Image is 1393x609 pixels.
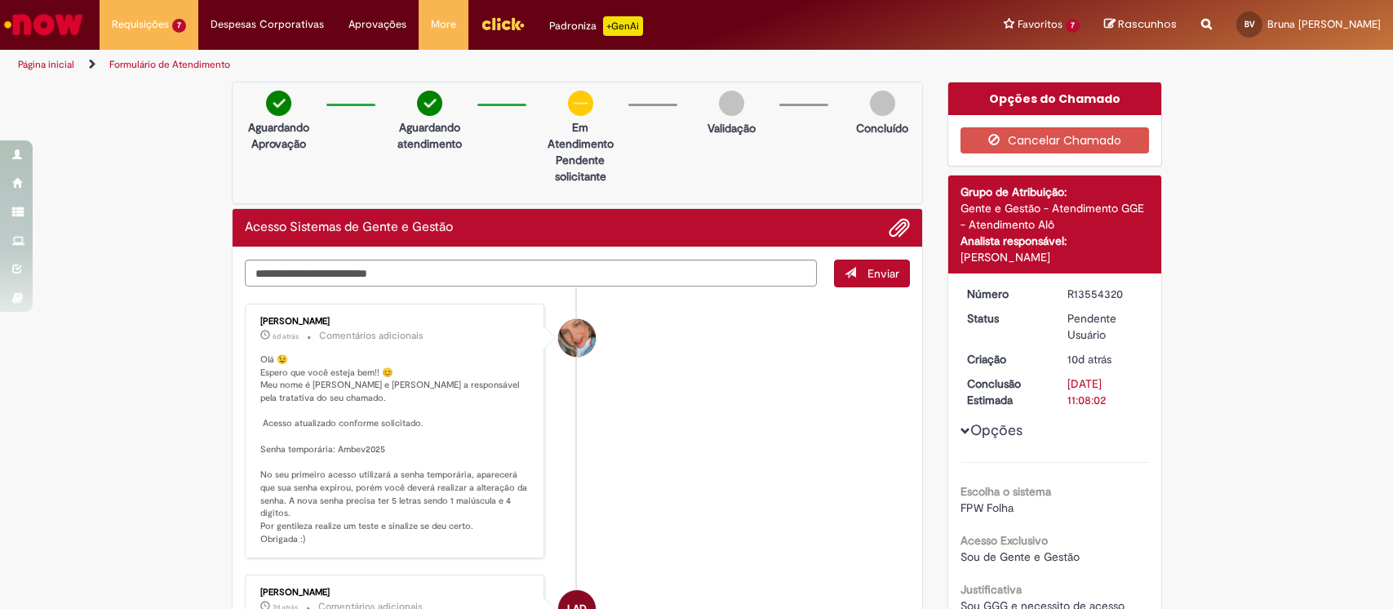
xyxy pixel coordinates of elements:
[1067,352,1111,367] span: 10d atrás
[549,16,643,36] div: Padroniza
[260,353,532,546] p: Olá 😉 Espero que você esteja bem!! 😊 Meu nome é [PERSON_NAME] e [PERSON_NAME] a responsável pela ...
[211,16,324,33] span: Despesas Corporativas
[245,260,818,287] textarea: Digite sua mensagem aqui...
[319,329,424,343] small: Comentários adicionais
[955,286,1055,302] dt: Número
[541,119,620,152] p: Em Atendimento
[1067,376,1143,408] div: [DATE] 11:08:02
[948,82,1161,115] div: Opções do Chamado
[390,119,469,152] p: Aguardando atendimento
[1067,352,1111,367] time: 22/09/2025 10:45:18
[960,533,1048,548] b: Acesso Exclusivo
[12,50,916,80] ul: Trilhas de página
[558,319,596,357] div: Jacqueline Andrade Galani
[1267,17,1381,31] span: Bruna [PERSON_NAME]
[172,19,186,33] span: 7
[417,91,442,116] img: check-circle-green.png
[856,120,908,136] p: Concluído
[2,8,86,41] img: ServiceNow
[1067,286,1143,302] div: R13554320
[273,331,299,341] span: 6d atrás
[960,582,1022,597] b: Justificativa
[18,58,74,71] a: Página inicial
[960,549,1080,564] span: Sou de Gente e Gestão
[960,127,1149,153] button: Cancelar Chamado
[719,91,744,116] img: img-circle-grey.png
[112,16,169,33] span: Requisições
[245,220,453,235] h2: Acesso Sistemas de Gente e Gestão Histórico de tíquete
[1066,19,1080,33] span: 7
[481,11,525,36] img: click_logo_yellow_360x200.png
[239,119,318,152] p: Aguardando Aprovação
[431,16,456,33] span: More
[266,91,291,116] img: check-circle-green.png
[109,58,230,71] a: Formulário de Atendimento
[960,249,1149,265] div: [PERSON_NAME]
[955,310,1055,327] dt: Status
[834,260,910,287] button: Enviar
[1118,16,1177,32] span: Rascunhos
[273,331,299,341] time: 26/09/2025 09:33:13
[960,484,1051,499] b: Escolha o sistema
[960,200,1149,233] div: Gente e Gestão - Atendimento GGE - Atendimento Alô
[708,120,756,136] p: Validação
[260,588,532,598] div: [PERSON_NAME]
[867,266,899,281] span: Enviar
[960,184,1149,200] div: Grupo de Atribuição:
[603,16,643,36] p: +GenAi
[260,317,532,327] div: [PERSON_NAME]
[1244,19,1255,29] span: BV
[1018,16,1062,33] span: Favoritos
[1067,310,1143,343] div: Pendente Usuário
[348,16,406,33] span: Aprovações
[960,233,1149,249] div: Analista responsável:
[870,91,895,116] img: img-circle-grey.png
[568,91,593,116] img: circle-minus.png
[889,217,910,238] button: Adicionar anexos
[541,152,620,184] p: Pendente solicitante
[960,500,1014,515] span: FPW Folha
[955,376,1055,408] dt: Conclusão Estimada
[955,351,1055,367] dt: Criação
[1104,17,1177,33] a: Rascunhos
[1067,351,1143,367] div: 22/09/2025 10:45:18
